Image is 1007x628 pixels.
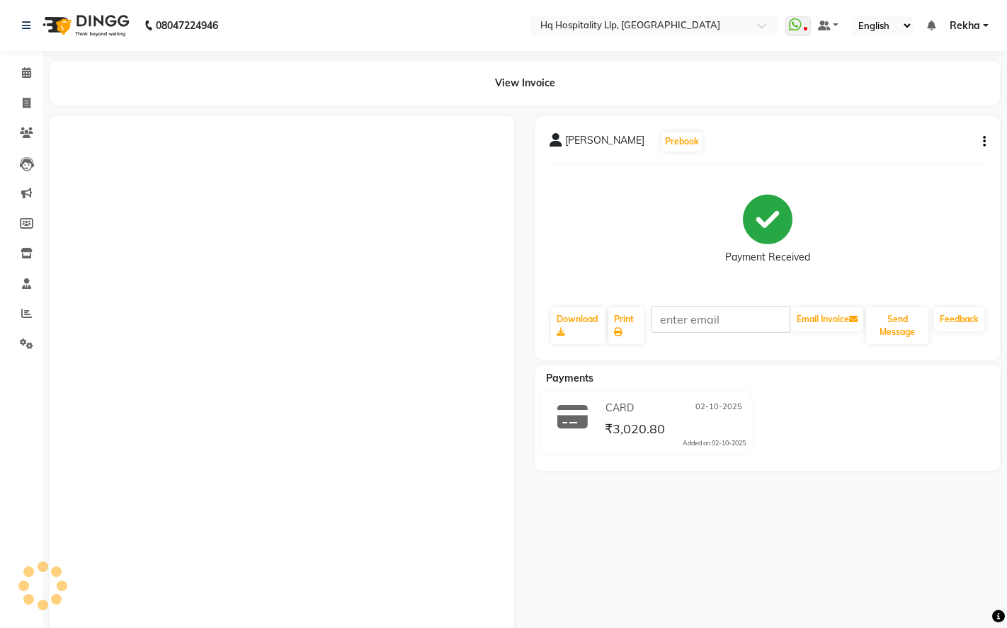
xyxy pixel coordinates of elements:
[565,133,644,153] span: [PERSON_NAME]
[661,132,702,152] button: Prebook
[695,401,742,416] span: 02-10-2025
[551,307,605,344] a: Download
[36,6,133,45] img: logo
[50,62,1000,105] div: View Invoice
[605,421,665,440] span: ₹3,020.80
[950,18,980,33] span: Rekha
[725,250,810,265] div: Payment Received
[546,372,593,384] span: Payments
[934,307,984,331] a: Feedback
[791,307,863,331] button: Email Invoice
[605,401,634,416] span: CARD
[608,307,644,344] a: Print
[651,306,790,333] input: enter email
[683,438,746,448] div: Added on 02-10-2025
[156,6,218,45] b: 08047224946
[866,307,928,344] button: Send Message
